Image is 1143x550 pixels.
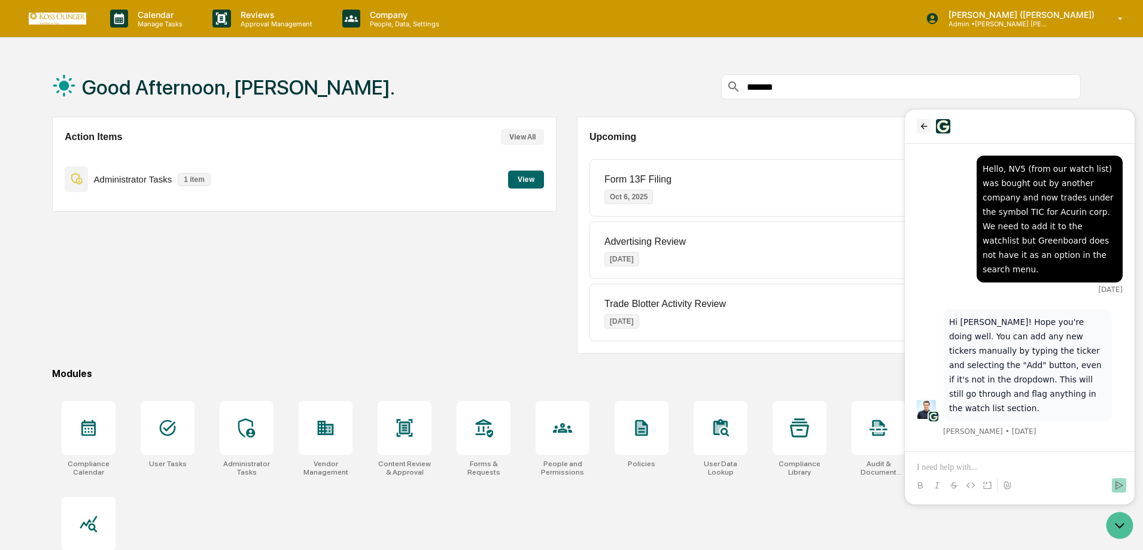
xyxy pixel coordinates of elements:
a: View [508,173,544,184]
iframe: Customer support window [905,110,1135,505]
div: User Tasks [149,460,187,468]
div: Modules [52,368,1081,379]
p: Company [360,10,445,20]
p: Calendar [128,10,189,20]
div: Compliance Calendar [62,460,115,476]
img: logo [29,13,86,24]
p: Reviews [231,10,318,20]
div: Content Review & Approval [378,460,431,476]
iframe: Open customer support [1105,511,1137,543]
div: Compliance Library [773,460,826,476]
div: Audit & Document Logs [852,460,905,476]
div: People and Permissions [536,460,589,476]
p: 1 item [178,173,211,186]
div: User Data Lookup [694,460,747,476]
div: Vendor Management [299,460,352,476]
p: Admin • [PERSON_NAME] [PERSON_NAME] Consulting, LLC [939,20,1050,28]
p: Manage Tasks [128,20,189,28]
button: View [508,171,544,189]
p: Oct 6, 2025 [604,190,653,204]
p: Trade Blotter Activity Review [604,299,726,309]
p: Advertising Review [604,236,686,247]
h1: Good Afternoon, [PERSON_NAME]. [82,75,395,99]
div: Forms & Requests [457,460,510,476]
button: View All [501,129,544,145]
p: Approval Management [231,20,318,28]
div: Policies [628,460,655,468]
p: [DATE] [604,314,639,329]
p: [PERSON_NAME] ([PERSON_NAME]) [939,10,1101,20]
p: [DATE] [604,252,639,266]
div: Administrator Tasks [220,460,273,476]
p: People, Data, Settings [360,20,445,28]
p: Form 13F Filing [604,174,671,185]
p: Administrator Tasks [94,174,172,184]
h2: Action Items [65,132,122,142]
h2: Upcoming [589,132,636,142]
